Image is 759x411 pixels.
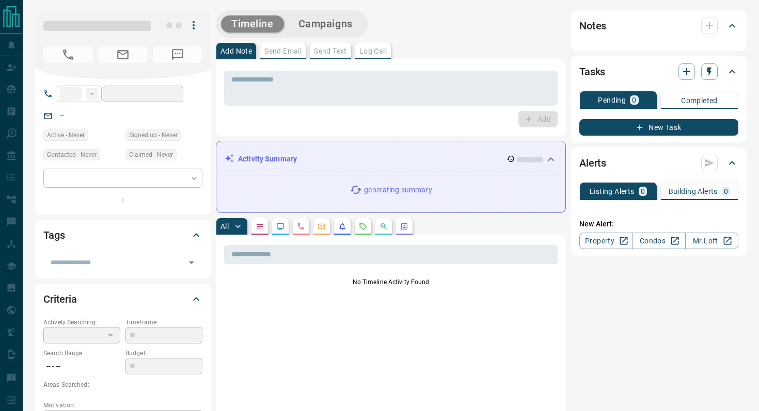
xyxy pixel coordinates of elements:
[288,15,363,32] button: Campaigns
[256,222,264,231] svg: Notes
[220,223,229,230] p: All
[297,222,305,231] svg: Calls
[579,219,738,229] p: New Alert:
[579,151,738,175] div: Alerts
[400,222,408,231] svg: Agent Actions
[43,227,65,243] h2: Tags
[43,380,202,389] p: Areas Searched:
[98,46,148,63] span: No Email
[579,63,605,80] h2: Tasks
[379,222,388,231] svg: Opportunities
[685,233,738,249] a: Mr.Loft
[125,318,202,327] p: Timeframe:
[153,46,202,63] span: No Number
[47,130,85,140] span: Active - Never
[598,96,626,104] p: Pending
[632,96,636,104] p: 0
[590,188,635,195] p: Listing Alerts
[579,18,606,34] h2: Notes
[225,150,557,169] div: Activity Summary
[669,188,718,195] p: Building Alerts
[43,291,77,307] h2: Criteria
[579,13,738,38] div: Notes
[579,233,632,249] a: Property
[681,97,718,104] p: Completed
[43,287,202,311] div: Criteria
[318,222,326,231] svg: Emails
[276,222,284,231] svg: Lead Browsing Activity
[43,401,202,410] p: Motivation:
[184,255,199,270] button: Open
[125,349,202,358] p: Budget:
[359,222,367,231] svg: Requests
[47,150,97,160] span: Contacted - Never
[43,318,120,327] p: Actively Searching:
[579,119,738,136] button: New Task
[129,130,178,140] span: Signed up - Never
[224,277,558,287] p: No Timeline Activity Found
[43,358,120,375] p: -- - --
[43,349,120,358] p: Search Range:
[60,111,64,120] a: --
[364,185,432,195] p: generating summary
[579,59,738,84] div: Tasks
[221,15,284,32] button: Timeline
[43,46,93,63] span: No Number
[724,188,728,195] p: 0
[632,233,685,249] a: Condos
[641,188,645,195] p: 0
[129,150,173,160] span: Claimed - Never
[579,155,606,171] h2: Alerts
[220,47,252,55] p: Add Note
[338,222,346,231] svg: Listing Alerts
[238,154,297,165] p: Activity Summary
[43,223,202,248] div: Tags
